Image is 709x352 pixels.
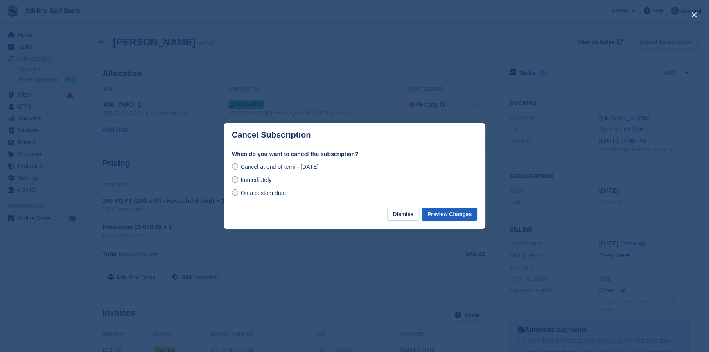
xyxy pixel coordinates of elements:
input: On a custom date [232,189,238,196]
button: Preview Changes [422,208,477,221]
input: Cancel at end of term - [DATE] [232,163,238,170]
span: On a custom date [241,190,286,196]
button: close [688,8,701,21]
p: Cancel Subscription [232,130,311,140]
input: Immediately [232,176,238,183]
span: Immediately [241,177,271,183]
label: When do you want to cancel the subscription? [232,150,477,159]
button: Dismiss [387,208,419,221]
span: Cancel at end of term - [DATE] [241,164,318,170]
